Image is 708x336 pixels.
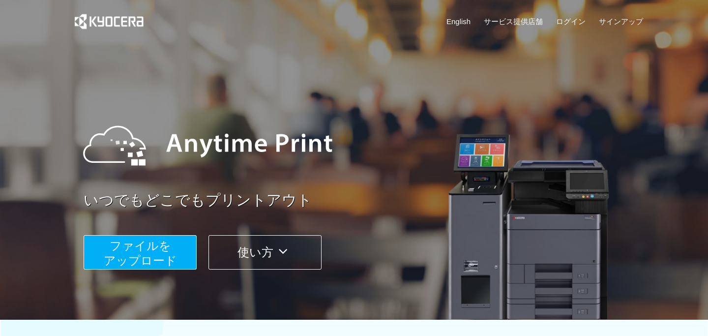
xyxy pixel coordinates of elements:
[446,16,471,27] a: English
[104,239,177,267] span: ファイルを ​​アップロード
[484,16,543,27] a: サービス提供店舗
[84,190,649,211] a: いつでもどこでもプリントアウト
[556,16,586,27] a: ログイン
[599,16,643,27] a: サインアップ
[84,235,197,270] button: ファイルを​​アップロード
[208,235,322,270] button: 使い方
